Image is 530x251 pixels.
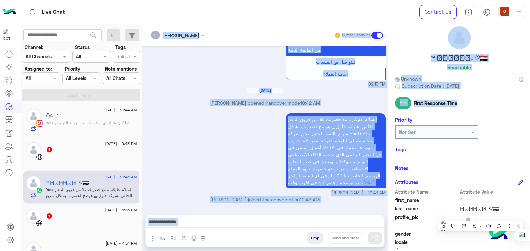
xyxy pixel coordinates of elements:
[103,174,137,180] span: [DATE] - 10:43 AM
[395,97,411,109] span: 5 s
[447,64,471,70] h6: Reachable
[328,232,363,244] button: Send and close
[36,120,43,127] img: Instagram
[145,196,386,203] p: [PERSON_NAME] joined the conversation
[316,59,355,65] span: للتواصل مع المبيعات
[460,214,477,230] img: defaultAdmin.png
[26,176,41,191] img: defaultAdmin.png
[288,116,382,185] span: السلام عليكم .. مع حضرتك علا من فريق الدعم الخاص بشركه حلول ,,, هوضح لحضرتك بشكل سريع بالنسبه لحل...
[460,230,524,237] span: null
[460,239,524,246] span: null
[179,232,190,243] button: create order
[105,141,137,147] span: [DATE] - 9:43 PM
[395,197,459,204] span: first_name
[157,232,168,243] button: select flow
[25,44,43,51] label: Channel:
[487,224,510,248] img: hulul-logo.png
[25,65,52,72] label: Assigned to:
[395,239,459,246] span: locale
[36,220,43,227] img: WebChat
[247,88,283,93] h6: [DATE]
[419,5,457,19] a: Contact Us
[160,235,165,241] img: select flow
[36,154,43,160] img: WebChat
[342,33,370,38] small: Human Handover
[171,235,176,241] img: Trigger scenario
[190,234,198,242] img: send voice note
[431,54,488,62] h5: ¹² ⋆⃝𝑵𝑨𝑺𝑹ـ ♡🇾🇪
[414,100,457,107] span: First Response Time
[462,5,475,19] a: tab
[47,213,52,219] span: 1
[402,82,459,89] span: Subscription Date : [DATE]
[286,113,386,188] p: 16/9/2025, 10:43 AM
[372,235,378,241] img: send message
[500,7,509,16] img: userImage
[26,109,41,124] img: defaultAdmin.png
[307,232,323,244] button: Drop
[3,29,15,41] img: 114004088273201
[46,180,89,186] h5: ¹² ⋆⃝𝑵𝑨𝑺𝑹ـ ♡🇾🇪
[36,187,43,194] img: WhatsApp
[483,8,491,16] img: tab
[395,75,421,82] span: Unknown
[28,8,37,16] img: tab
[395,205,459,212] span: last_name
[46,120,53,125] span: You
[53,120,129,125] span: اذا كان هناك اي استفسار اخر برجاء التوضيح
[42,8,65,17] p: Live Chat
[85,29,102,44] button: search
[368,81,386,88] span: 09:13 PM
[331,190,386,196] span: [PERSON_NAME] - 10:43 AM
[395,188,459,195] span: Attribute Name
[3,5,16,19] img: Logo
[395,117,412,123] h6: Priority
[26,209,41,224] img: defaultAdmin.png
[286,37,386,56] p: 15/9/2025, 9:13 PM
[46,187,136,240] span: السلام عليكم .. مع حضرتك علا من فريق الدعم الخاص بشركه حلول ,,, هوضح لحضرتك بشكل سريع بالنسبه لحل...
[460,197,524,204] span: ¹²
[460,188,524,195] span: Attribute Value
[105,65,137,72] label: Note mentions
[323,71,348,77] span: خدمة العملاء
[65,65,80,72] label: Priority
[395,214,459,229] span: profile_pic
[105,207,137,213] span: [DATE] - 6:35 PM
[395,179,419,185] h6: Attributes
[46,113,58,119] h5: ੈ✩‧₊˚
[46,187,53,192] span: You
[106,240,137,246] span: [DATE] - 4:51 PM
[103,107,137,113] span: [DATE] - 10:44 AM
[300,197,320,202] span: 10:43 AM
[26,142,41,157] img: defaultAdmin.png
[395,230,459,237] span: gender
[182,235,187,241] img: create order
[89,31,97,39] span: search
[115,53,130,61] div: Select
[22,89,140,101] button: Apply Filters
[460,205,524,212] span: ⋆⃝𝑵𝑨𝑺𝑹ـ ♡🇾🇪
[145,99,386,106] p: [PERSON_NAME] opened handover mode
[515,8,523,16] img: profile
[395,165,409,171] h6: Notes
[149,234,157,242] img: send attachment
[363,180,375,185] a: [URL]
[47,147,52,152] span: 1
[448,26,471,49] img: defaultAdmin.png
[395,146,523,152] h6: Tags
[75,44,90,51] label: Status
[168,232,179,243] button: Trigger scenario
[115,44,126,51] label: Tags
[465,8,472,16] img: tab
[300,100,320,106] span: 10:42 AM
